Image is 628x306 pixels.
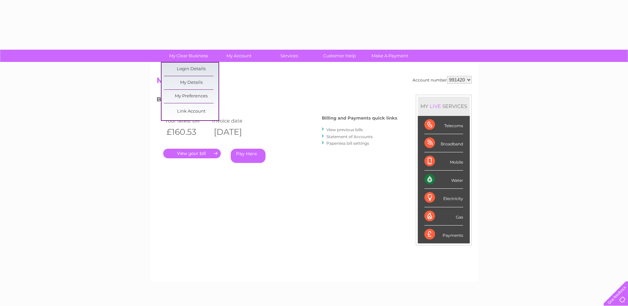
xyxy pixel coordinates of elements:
a: . [163,149,221,158]
div: Water [424,171,463,189]
div: Account number [412,76,472,84]
div: MY SERVICES [418,97,470,116]
a: View previous bills [326,127,363,132]
th: £160.53 [163,125,211,139]
div: Telecoms [424,116,463,134]
div: Electricity [424,189,463,207]
a: Paperless bill settings [326,141,369,146]
a: Make A Payment [362,50,417,62]
a: Customer Help [312,50,367,62]
a: Statement of Accounts [326,134,373,139]
a: My Preferences [164,90,218,103]
a: Link Account [164,105,218,118]
div: LIVE [428,103,442,109]
h2: My Account [157,76,472,88]
a: My Details [164,76,218,89]
a: Login Details [164,63,218,76]
div: Gas [424,207,463,226]
h4: Billing and Payments quick links [322,116,397,121]
h3: Bills and Payments [157,95,397,106]
th: [DATE] [211,125,258,139]
a: Pay Here [231,149,266,163]
div: Payments [424,226,463,243]
td: Invoice date [211,116,258,125]
a: My Account [212,50,266,62]
div: Mobile [424,152,463,171]
div: Broadband [424,134,463,152]
a: My Clear Business [161,50,216,62]
a: Services [262,50,316,62]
